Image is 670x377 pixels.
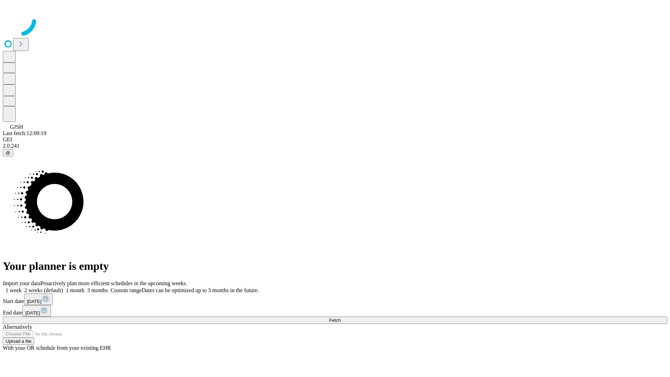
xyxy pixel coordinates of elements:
[3,136,667,143] div: GEI
[22,305,51,317] button: [DATE]
[3,294,667,305] div: Start date
[142,287,259,293] span: Dates can be optimized up to 3 months in the future.
[40,280,187,286] span: Proactively plan more efficient schedules in the upcoming weeks.
[25,310,40,316] span: [DATE]
[3,260,667,273] h1: Your planner is empty
[3,324,32,330] span: Alternatively
[3,338,34,345] button: Upload a file
[3,317,667,324] button: Fetch
[329,318,341,323] span: Fetch
[111,287,142,293] span: Custom range
[3,345,111,351] span: With your OR schedule from your existing EHR
[3,130,46,136] span: Last fetch: 12:09:19
[24,287,63,293] span: 2 weeks (default)
[6,150,10,155] span: @
[87,287,108,293] span: 3 months
[3,305,667,317] div: End date
[3,149,13,156] button: @
[66,287,84,293] span: 1 month
[3,143,667,149] div: 2.0.241
[3,280,40,286] span: Import your data
[6,287,22,293] span: 1 week
[27,299,42,304] span: [DATE]
[24,294,53,305] button: [DATE]
[10,124,23,130] span: GJSH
